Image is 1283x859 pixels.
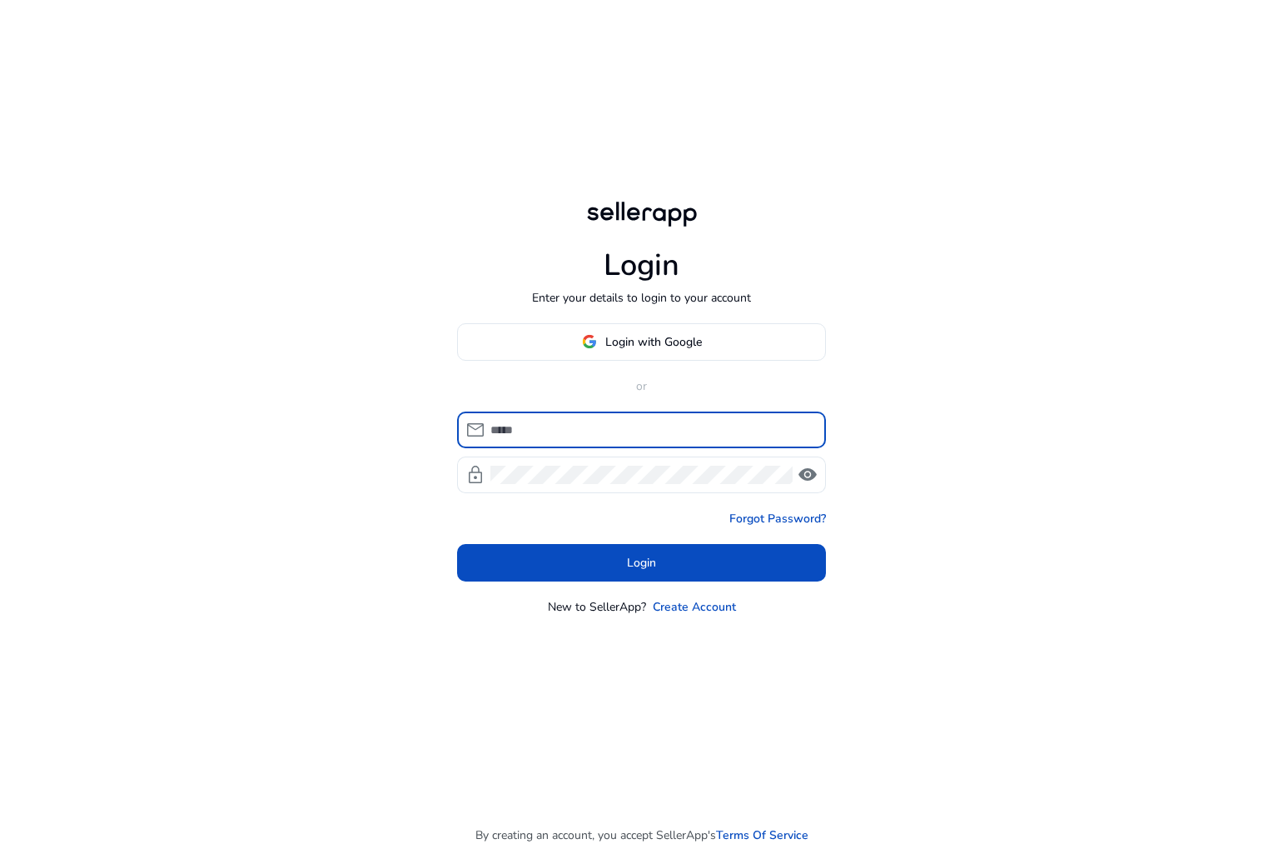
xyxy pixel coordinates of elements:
span: Login with Google [605,333,702,351]
a: Create Account [653,598,736,616]
button: Login [457,544,826,582]
p: or [457,377,826,395]
a: Forgot Password? [729,510,826,527]
button: Login with Google [457,323,826,361]
p: New to SellerApp? [548,598,646,616]
p: Enter your details to login to your account [532,289,751,307]
a: Terms Of Service [716,827,808,844]
span: Login [627,554,656,572]
h1: Login [604,247,679,283]
span: mail [465,420,485,440]
span: lock [465,465,485,485]
span: visibility [798,465,818,485]
img: google-logo.svg [582,334,597,349]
